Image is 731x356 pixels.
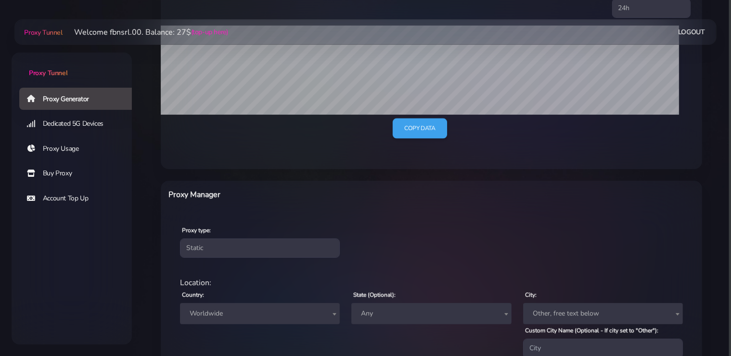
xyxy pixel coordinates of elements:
[19,187,140,210] a: Account Top Up
[63,26,228,38] li: Welcome fbnsrl.00. Balance: 27$
[393,119,448,139] a: Copy data
[29,68,67,78] span: Proxy Tunnel
[186,307,334,320] span: Worldwide
[182,226,211,235] label: Proxy type:
[191,27,228,37] a: (top-up here)
[19,88,140,110] a: Proxy Generator
[24,28,62,37] span: Proxy Tunnel
[12,53,132,78] a: Proxy Tunnel
[351,303,511,324] span: Any
[529,307,677,320] span: Other, free text below
[353,290,396,299] label: State (Optional):
[180,303,340,324] span: Worldwide
[357,307,505,320] span: Any
[678,23,705,41] a: Logout
[19,162,140,185] a: Buy Proxy
[684,309,719,344] iframe: Webchat Widget
[523,303,683,324] span: Other, free text below
[174,277,689,289] div: Location:
[525,326,658,335] label: Custom City Name (Optional - If city set to "Other"):
[525,290,537,299] label: City:
[19,138,140,160] a: Proxy Usage
[19,113,140,135] a: Dedicated 5G Devices
[182,290,204,299] label: Country:
[168,188,471,201] h6: Proxy Manager
[22,25,62,40] a: Proxy Tunnel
